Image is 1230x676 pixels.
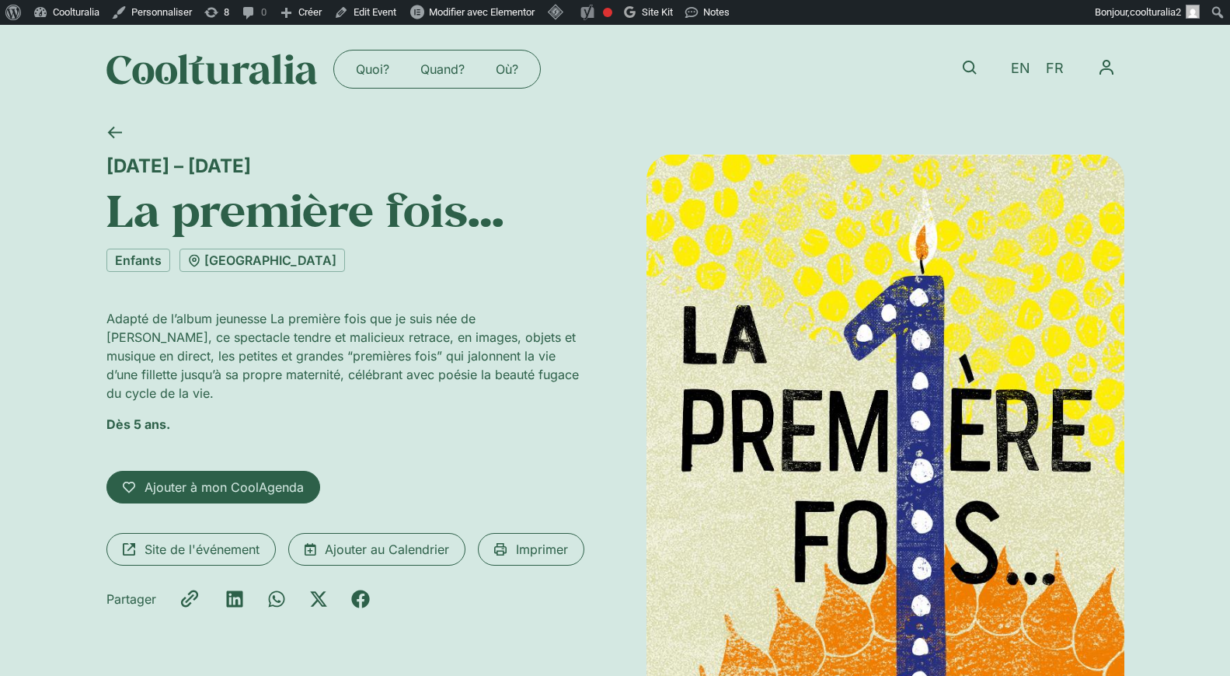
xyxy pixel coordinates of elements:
[106,533,276,566] a: Site de l'événement
[179,249,345,272] a: [GEOGRAPHIC_DATA]
[106,590,156,608] div: Partager
[351,590,370,608] div: Partager sur facebook
[267,590,286,608] div: Partager sur whatsapp
[225,590,244,608] div: Partager sur linkedin
[106,309,584,402] p: Adapté de l’album jeunesse La première fois que je suis née de [PERSON_NAME], ce spectacle tendre...
[480,57,534,82] a: Où?
[106,155,584,177] div: [DATE] – [DATE]
[1046,61,1064,77] span: FR
[145,478,304,497] span: Ajouter à mon CoolAgenda
[106,183,584,236] h1: La première fois…
[1089,50,1124,85] button: Permuter le menu
[405,57,480,82] a: Quand?
[325,540,449,559] span: Ajouter au Calendrier
[516,540,568,559] span: Imprimer
[1130,6,1181,18] span: coolturalia2
[478,533,584,566] a: Imprimer
[145,540,260,559] span: Site de l'événement
[642,6,673,18] span: Site Kit
[1038,57,1071,80] a: FR
[309,590,328,608] div: Partager sur x-twitter
[429,6,535,18] span: Modifier avec Elementor
[288,533,465,566] a: Ajouter au Calendrier
[106,416,170,432] strong: Dès 5 ans.
[106,249,170,272] a: Enfants
[340,57,405,82] a: Quoi?
[603,8,612,17] div: Expression clé principale non définie
[106,471,320,504] a: Ajouter à mon CoolAgenda
[1011,61,1030,77] span: EN
[1003,57,1038,80] a: EN
[1089,50,1124,85] nav: Menu
[340,57,534,82] nav: Menu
